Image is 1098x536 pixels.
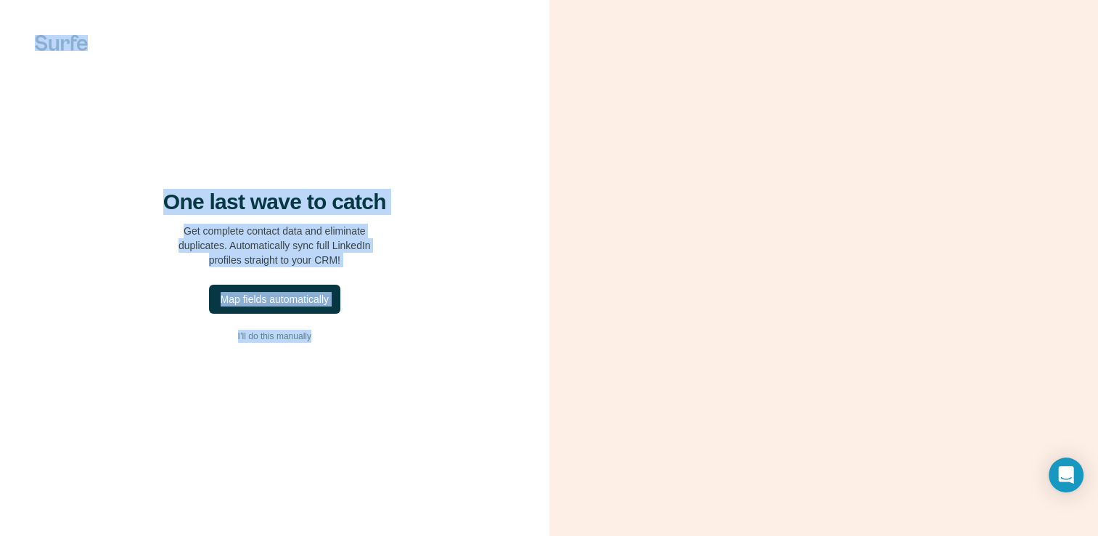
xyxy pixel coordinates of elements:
[1049,458,1083,492] div: Open Intercom Messenger
[221,292,329,306] div: Map fields automatically
[238,330,311,343] span: I’ll do this manually
[29,325,520,347] button: I’ll do this manually
[35,35,88,51] img: Surfe's logo
[179,224,371,267] p: Get complete contact data and eliminate duplicates. Automatically sync full LinkedIn profiles str...
[209,285,340,314] button: Map fields automatically
[163,189,386,215] h4: One last wave to catch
